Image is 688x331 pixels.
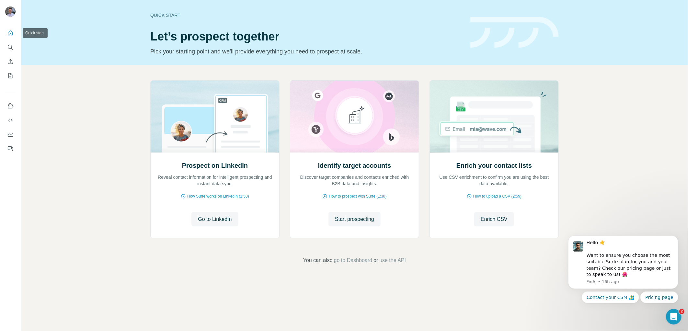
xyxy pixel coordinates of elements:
img: Identify target accounts [290,81,419,153]
button: Dashboard [5,129,16,140]
span: 2 [679,309,684,314]
img: Prospect on LinkedIn [150,81,280,153]
button: My lists [5,70,16,82]
h2: Prospect on LinkedIn [182,161,248,170]
span: How Surfe works on LinkedIn (1:58) [187,193,249,199]
span: How to prospect with Surfe (1:30) [329,193,386,199]
span: Go to LinkedIn [198,215,232,223]
img: Enrich your contact lists [430,81,559,153]
button: Feedback [5,143,16,154]
p: Use CSV enrichment to confirm you are using the best data available. [436,174,552,187]
button: Enrich CSV [474,212,514,226]
span: Enrich CSV [481,215,508,223]
h1: Let’s prospect together [150,30,463,43]
img: Avatar [5,6,16,17]
p: Pick your starting point and we’ll provide everything you need to prospect at scale. [150,47,463,56]
button: Search [5,41,16,53]
iframe: Intercom notifications message [558,214,688,314]
span: Start prospecting [335,215,374,223]
h2: Identify target accounts [318,161,391,170]
div: Quick start [150,12,463,18]
button: use the API [379,257,406,264]
span: How to upload a CSV (2:59) [473,193,522,199]
iframe: Intercom live chat [666,309,682,325]
button: Use Surfe on LinkedIn [5,100,16,112]
button: Go to LinkedIn [191,212,238,226]
p: Reveal contact information for intelligent prospecting and instant data sync. [157,174,273,187]
p: Discover target companies and contacts enriched with B2B data and insights. [297,174,412,187]
span: or [373,257,378,264]
span: You can also [303,257,333,264]
button: Enrich CSV [5,56,16,67]
img: banner [470,17,559,48]
button: Quick start [5,27,16,39]
h2: Enrich your contact lists [456,161,532,170]
button: Use Surfe API [5,114,16,126]
button: go to Dashboard [334,257,372,264]
button: Start prospecting [328,212,381,226]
